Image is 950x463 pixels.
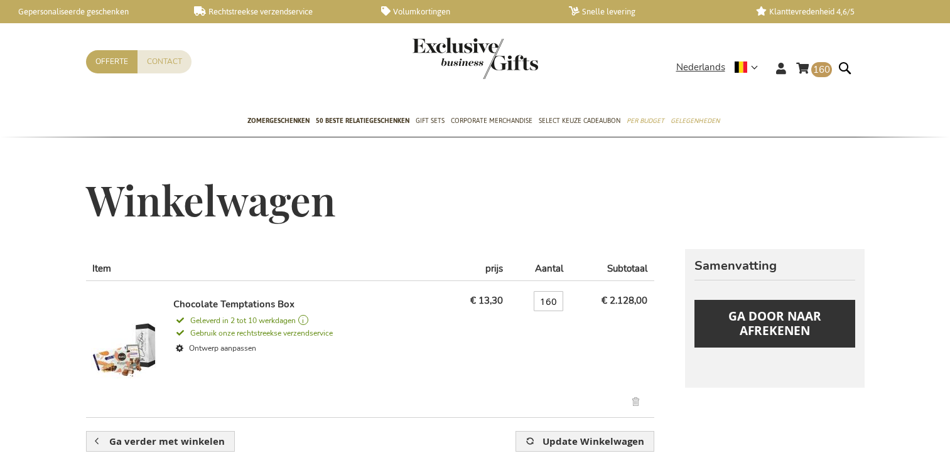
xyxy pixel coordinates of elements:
a: Chocolate Temptations Box [91,298,173,402]
a: Gebruik onze rechtstreekse verzendservice [173,326,333,339]
span: Subtotaal [607,262,647,275]
a: Geleverd in 2 tot 10 werkdagen [173,315,440,326]
a: Ontwerp aanpassen [173,339,440,358]
a: Ga verder met winkelen [86,431,235,452]
span: Select Keuze Cadeaubon [539,114,620,127]
span: Nederlands [676,60,725,75]
a: Klanttevredenheid 4,6/5 [756,6,924,17]
span: Ga verder met winkelen [109,435,225,448]
a: Gepersonaliseerde geschenken [6,6,174,17]
span: 50 beste relatiegeschenken [316,114,409,127]
span: Gelegenheden [671,114,720,127]
span: € 13,30 [470,294,503,307]
span: Aantal [535,262,563,275]
span: Update Winkelwagen [542,435,644,448]
button: Update Winkelwagen [515,431,654,452]
span: Item [92,262,111,275]
div: Nederlands [676,60,766,75]
a: store logo [413,38,475,79]
span: Gebruik onze rechtstreekse verzendservice [173,328,333,338]
a: 160 [796,60,832,81]
a: Contact [138,50,192,73]
span: 160 [813,63,830,76]
a: Snelle levering [569,6,737,17]
span: Per Budget [627,114,664,127]
a: Chocolate Temptations Box [173,298,294,311]
a: Rechtstreekse verzendservice [194,6,362,17]
strong: Samenvatting [694,259,855,273]
span: Zomergeschenken [247,114,310,127]
span: € 2.128,00 [602,294,647,307]
img: Exclusive Business gifts logo [413,38,538,79]
img: Chocolate Temptations Box [91,298,160,398]
span: Winkelwagen [86,173,336,226]
span: prijs [485,262,503,275]
a: Offerte [86,50,138,73]
button: Ga door naar afrekenen [694,300,855,348]
a: Volumkortingen [381,6,549,17]
span: Gift Sets [416,114,445,127]
span: Ga door naar afrekenen [728,308,821,339]
span: Corporate Merchandise [451,114,532,127]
